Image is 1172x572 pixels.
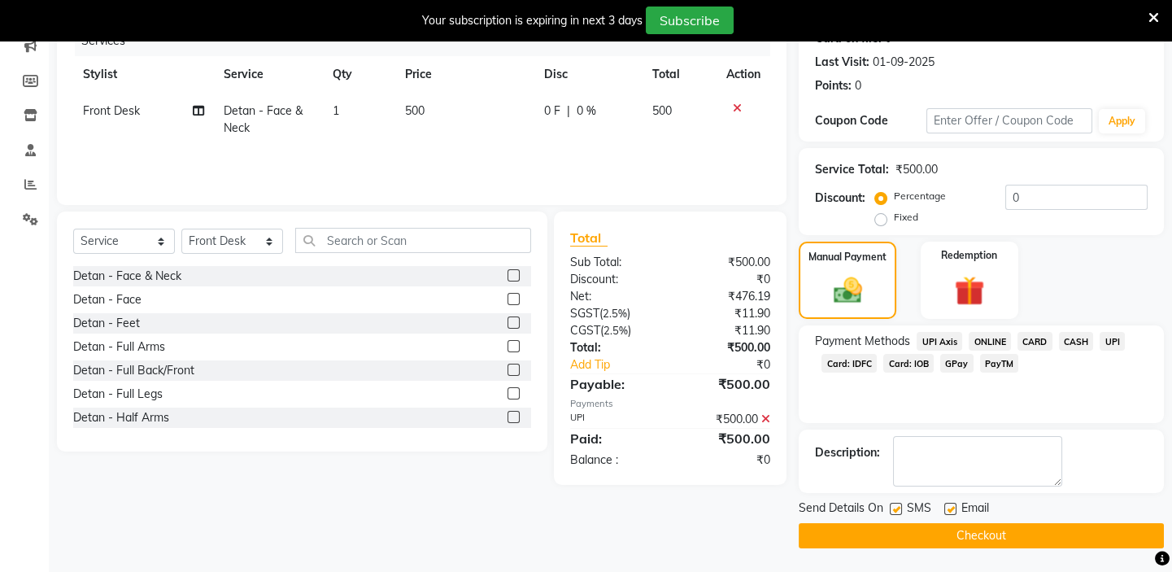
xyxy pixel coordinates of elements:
button: Subscribe [646,7,734,34]
div: ₹11.90 [670,305,782,322]
img: _gift.svg [945,273,994,310]
div: Services [75,26,782,56]
span: Card: IDFC [821,354,877,373]
span: Email [961,500,989,520]
div: Last Visit: [815,54,869,71]
span: 500 [405,103,425,118]
div: Sub Total: [558,254,670,271]
div: UPI [558,411,670,428]
span: CASH [1059,332,1094,351]
div: Total: [558,339,670,356]
div: Net: [558,288,670,305]
div: Discount: [558,271,670,288]
div: ₹500.00 [895,161,938,178]
img: _cash.svg [825,274,871,307]
div: ₹500.00 [670,254,782,271]
div: ( ) [558,305,670,322]
th: Qty [323,56,395,93]
span: GPay [940,354,974,373]
div: Payable: [558,374,670,394]
span: 0 % [577,103,596,120]
span: Send Details On [799,500,883,520]
button: Checkout [799,523,1164,548]
div: ₹0 [670,452,782,469]
input: Search or Scan [295,228,531,253]
span: 2.5% [603,324,628,337]
th: Total [643,56,717,93]
div: 0 [855,77,861,94]
div: Payments [570,397,770,411]
span: Card: IOB [883,354,934,373]
span: SMS [907,500,931,520]
div: ₹500.00 [670,429,782,448]
label: Manual Payment [808,250,887,264]
div: Detan - Half Arms [73,409,169,426]
label: Fixed [894,210,918,225]
th: Action [717,56,770,93]
span: | [567,103,570,120]
div: ₹500.00 [670,339,782,356]
div: ₹476.19 [670,288,782,305]
span: 1 [333,103,339,118]
span: 0 F [544,103,560,120]
div: Your subscription is expiring in next 3 days [422,12,643,29]
a: Add Tip [558,356,689,373]
input: Enter Offer / Coupon Code [926,108,1092,133]
span: ONLINE [969,332,1011,351]
button: Apply [1099,109,1145,133]
div: ₹0 [670,271,782,288]
span: UPI Axis [917,332,962,351]
div: ₹500.00 [670,411,782,428]
div: ₹0 [689,356,782,373]
div: Detan - Face [73,291,142,308]
div: Detan - Full Legs [73,386,163,403]
div: ₹500.00 [670,374,782,394]
div: Detan - Face & Neck [73,268,181,285]
span: 500 [652,103,672,118]
span: UPI [1100,332,1125,351]
span: CARD [1017,332,1052,351]
span: SGST [570,306,599,321]
span: Total [570,229,608,247]
span: 2.5% [603,307,627,320]
div: Detan - Full Back/Front [73,362,194,379]
span: Front Desk [83,103,140,118]
div: Detan - Feet [73,315,140,332]
th: Service [214,56,323,93]
span: PayTM [980,354,1019,373]
div: Detan - Full Arms [73,338,165,356]
div: Coupon Code [815,112,926,129]
div: Points: [815,77,852,94]
div: Paid: [558,429,670,448]
div: Discount: [815,190,865,207]
div: 01-09-2025 [873,54,935,71]
div: Service Total: [815,161,889,178]
span: Detan - Face & Neck [224,103,303,135]
span: CGST [570,323,600,338]
label: Percentage [894,189,946,203]
label: Redemption [941,248,997,263]
div: Description: [815,444,880,461]
div: ₹11.90 [670,322,782,339]
th: Price [395,56,534,93]
th: Stylist [73,56,214,93]
div: Balance : [558,452,670,469]
span: Payment Methods [815,333,910,350]
div: ( ) [558,322,670,339]
th: Disc [534,56,642,93]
